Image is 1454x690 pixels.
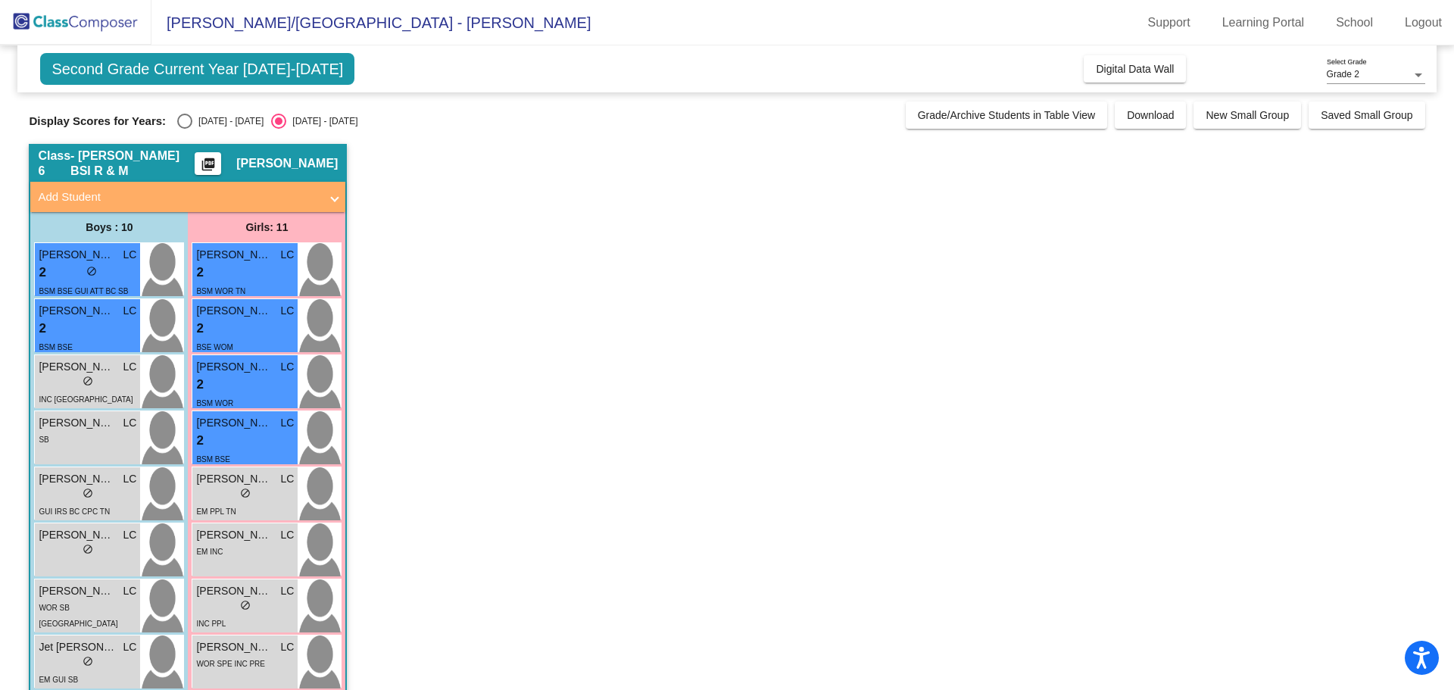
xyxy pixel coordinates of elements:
mat-icon: picture_as_pdf [199,157,217,178]
span: BSM BSE [196,455,229,464]
span: BSM WOR TN [196,287,245,295]
span: do_not_disturb_alt [83,376,93,386]
span: Jet [PERSON_NAME] [39,639,114,655]
span: GUI IRS BC CPC TN [39,507,110,516]
span: [PERSON_NAME] [236,156,338,171]
span: [PERSON_NAME] [196,639,272,655]
span: [PERSON_NAME] [196,527,272,543]
span: do_not_disturb_alt [240,600,251,610]
span: [PERSON_NAME] [196,359,272,375]
span: Download [1127,109,1174,121]
span: do_not_disturb_alt [83,488,93,498]
span: do_not_disturb_alt [83,544,93,554]
span: [PERSON_NAME] [39,471,114,487]
span: LC [281,471,295,487]
div: [DATE] - [DATE] [286,114,357,128]
span: LC [281,583,295,599]
span: BSE WOM [196,343,232,351]
span: [PERSON_NAME] [39,247,114,263]
span: [PERSON_NAME] [39,583,114,599]
mat-panel-title: Add Student [38,189,320,206]
span: LC [123,359,137,375]
button: Download [1115,101,1186,129]
span: LC [123,303,137,319]
span: [PERSON_NAME] [39,303,114,319]
button: Grade/Archive Students in Table View [906,101,1108,129]
span: 2 [39,263,45,283]
div: Boys : 10 [30,212,188,242]
button: Digital Data Wall [1084,55,1186,83]
span: 2 [196,375,203,395]
span: Saved Small Group [1321,109,1412,121]
span: Class 6 [38,148,70,179]
a: Logout [1393,11,1454,35]
span: Display Scores for Years: [29,114,166,128]
span: [PERSON_NAME] [39,527,114,543]
div: Girls: 11 [188,212,345,242]
span: LC [281,527,295,543]
span: Grade/Archive Students in Table View [918,109,1096,121]
span: INC [GEOGRAPHIC_DATA] [39,395,133,404]
span: LC [123,583,137,599]
mat-expansion-panel-header: Add Student [30,182,345,212]
span: do_not_disturb_alt [240,488,251,498]
span: 2 [196,263,203,283]
span: BSM BSE [39,343,72,351]
a: Support [1136,11,1203,35]
span: Grade 2 [1327,69,1359,80]
span: [PERSON_NAME] [196,415,272,431]
a: School [1324,11,1385,35]
span: [PERSON_NAME] Heritage [196,303,272,319]
span: 2 [196,319,203,339]
span: WOR SPE INC PRE [196,660,265,668]
span: LC [123,247,137,263]
span: LC [281,303,295,319]
span: [PERSON_NAME] [196,583,272,599]
span: WOR SB [GEOGRAPHIC_DATA] [39,604,117,628]
span: 2 [39,319,45,339]
span: Second Grade Current Year [DATE]-[DATE] [40,53,354,85]
span: Digital Data Wall [1096,63,1174,75]
button: Print Students Details [195,152,221,175]
span: LC [281,639,295,655]
span: LC [281,247,295,263]
span: do_not_disturb_alt [83,656,93,667]
span: [PERSON_NAME] [196,471,272,487]
span: 2 [196,431,203,451]
div: [DATE] - [DATE] [192,114,264,128]
span: INC PPL [196,620,226,628]
span: EM PPL TN [196,507,236,516]
span: LC [281,415,295,431]
span: [PERSON_NAME] [39,415,114,431]
span: LC [123,639,137,655]
a: Learning Portal [1210,11,1317,35]
span: BSM WOR [196,399,233,407]
button: Saved Small Group [1309,101,1424,129]
span: LC [123,527,137,543]
span: LC [281,359,295,375]
mat-radio-group: Select an option [177,114,357,129]
span: do_not_disturb_alt [86,266,97,276]
span: SB [39,436,48,444]
span: New Small Group [1206,109,1289,121]
span: [PERSON_NAME]/[GEOGRAPHIC_DATA] - [PERSON_NAME] [151,11,591,35]
span: - [PERSON_NAME] BSI R & M [70,148,195,179]
span: LC [123,415,137,431]
span: LC [123,471,137,487]
span: EM INC [196,548,223,556]
span: BSM BSE GUI ATT BC SB [GEOGRAPHIC_DATA] [39,287,128,311]
button: New Small Group [1193,101,1301,129]
span: [PERSON_NAME] [39,359,114,375]
span: [PERSON_NAME] [196,247,272,263]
